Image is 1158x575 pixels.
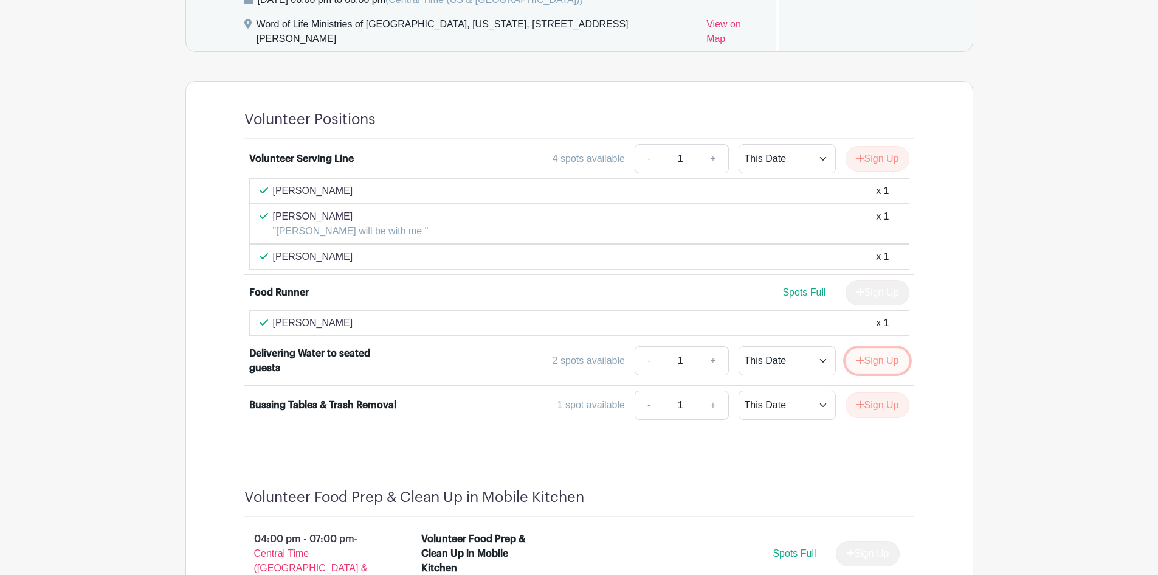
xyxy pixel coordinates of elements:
p: "[PERSON_NAME] will be with me " [273,224,429,239]
a: - [635,144,663,173]
div: Bussing Tables & Trash Removal [249,398,396,413]
h4: Volunteer Food Prep & Clean Up in Mobile Kitchen [244,489,584,506]
div: Delivering Water to seated guests [249,346,400,375]
a: - [635,391,663,420]
span: Spots Full [773,548,816,559]
p: [PERSON_NAME] [273,316,353,330]
button: Sign Up [846,146,909,172]
div: 4 spots available [553,152,625,166]
div: 1 spot available [557,398,625,413]
a: + [698,391,728,420]
button: Sign Up [846,392,909,418]
a: + [698,346,728,375]
div: Volunteer Serving Line [249,152,354,166]
div: x 1 [876,209,889,239]
a: - [635,346,663,375]
div: x 1 [876,316,889,330]
div: Food Runner [249,285,309,300]
div: Word of Life Ministries of [GEOGRAPHIC_DATA], [US_STATE], [STREET_ADDRESS][PERSON_NAME] [257,17,697,51]
h4: Volunteer Positions [244,111,376,128]
p: [PERSON_NAME] [273,184,353,198]
a: View on Map [706,17,761,51]
div: x 1 [876,249,889,264]
div: x 1 [876,184,889,198]
p: [PERSON_NAME] [273,249,353,264]
button: Sign Up [846,348,909,374]
p: [PERSON_NAME] [273,209,429,224]
a: + [698,144,728,173]
span: Spots Full [782,287,825,298]
div: 2 spots available [553,354,625,368]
